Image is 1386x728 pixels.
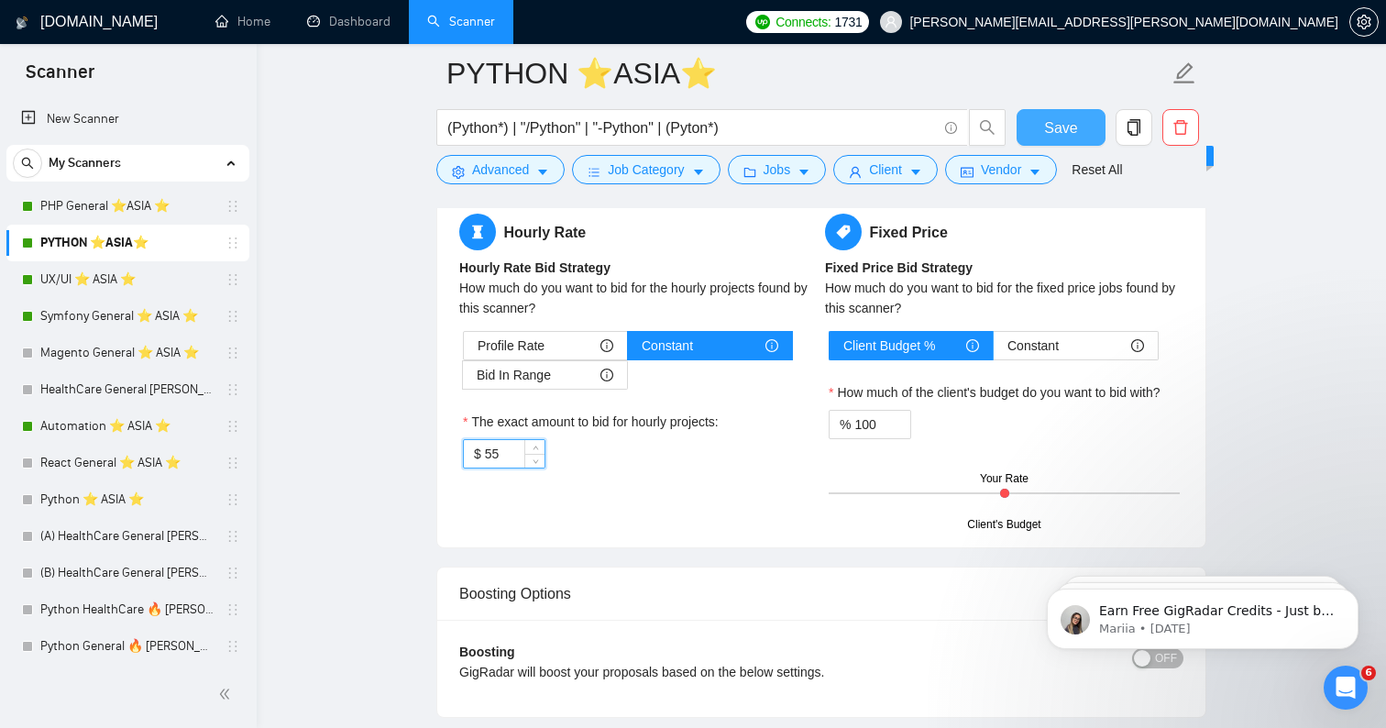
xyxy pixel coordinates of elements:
a: HealthCare General [PERSON_NAME] ⭐️ASIA⭐️ [40,371,214,408]
a: dashboardDashboard [307,14,390,29]
button: Save [1017,109,1105,146]
span: Scanner [11,59,109,97]
b: Fixed Price Bid Strategy [825,260,973,275]
input: How much of the client's budget do you want to bid with? [854,411,910,438]
span: edit [1172,61,1196,85]
span: info-circle [600,369,613,381]
span: Advanced [472,160,529,180]
div: How much do you want to bid for the hourly projects found by this scanner? [459,278,818,318]
span: caret-down [909,165,922,179]
span: Earn Free GigRadar Credits - Just by Sharing Your Story! 💬 Want more credits for sending proposal... [80,53,316,505]
a: React General ⭐️ ASIA ⭐️ [40,445,214,481]
span: holder [225,639,240,654]
button: copy [1116,109,1152,146]
h5: Hourly Rate [459,214,818,250]
span: holder [225,419,240,434]
a: Python HealthCare 🔥 [PERSON_NAME] 🔥 [40,591,214,628]
a: (B) HealthCare General [PERSON_NAME] K 🔥 [PERSON_NAME] 🔥 [40,555,214,591]
span: My Scanners [49,145,121,182]
a: Python General 🔥 [PERSON_NAME] 🔥 [40,628,214,665]
a: PHP General ⭐️ASIA ⭐️ [40,188,214,225]
a: PYTHON ⭐️ASIA⭐️ [40,225,214,261]
a: setting [1349,15,1379,29]
label: The exact amount to bid for hourly projects: [463,412,719,432]
span: search [970,119,1005,136]
iframe: Intercom notifications message [1019,550,1386,678]
img: upwork-logo.png [755,15,770,29]
span: caret-down [536,165,549,179]
span: info-circle [600,339,613,352]
span: copy [1116,119,1151,136]
span: info-circle [1131,339,1144,352]
span: caret-down [797,165,810,179]
div: GigRadar will boost your proposals based on the below settings. [459,662,1003,682]
button: delete [1162,109,1199,146]
span: Client [869,160,902,180]
span: Increase Value [524,440,544,454]
span: setting [1350,15,1378,29]
span: user [885,16,897,28]
button: userClientcaret-down [833,155,938,184]
span: hourglass [459,214,496,250]
iframe: Intercom live chat [1324,666,1368,710]
span: holder [225,602,240,617]
span: delete [1163,119,1198,136]
span: bars [588,165,600,179]
span: up [530,443,541,454]
a: Symfony General ⭐️ ASIA ⭐️ [40,298,214,335]
a: (A) HealthCare General [PERSON_NAME] 🔥 [PERSON_NAME] 🔥 [40,518,214,555]
button: search [13,149,42,178]
span: holder [225,492,240,507]
span: Save [1044,116,1077,139]
button: search [969,109,1006,146]
span: Bid In Range [477,361,551,389]
a: New Scanner [21,101,235,138]
input: The exact amount to bid for hourly projects: [485,440,544,468]
span: setting [452,165,465,179]
button: folderJobscaret-down [728,155,827,184]
input: Search Freelance Jobs... [447,116,937,139]
span: caret-down [692,165,705,179]
span: Profile Rate [478,332,544,359]
span: Job Category [608,160,684,180]
span: holder [225,199,240,214]
span: 1731 [834,12,862,32]
span: idcard [961,165,973,179]
button: barsJob Categorycaret-down [572,155,720,184]
button: setting [1349,7,1379,37]
b: Boosting [459,645,515,659]
a: Python ⭐️ ASIA ⭐️ [40,481,214,518]
span: Constant [642,332,693,359]
span: holder [225,456,240,470]
button: settingAdvancedcaret-down [436,155,565,184]
span: tag [825,214,862,250]
span: Constant [1007,332,1059,359]
span: caret-down [1028,165,1041,179]
span: Connects: [775,12,830,32]
span: holder [225,529,240,544]
span: 6 [1361,666,1376,680]
span: info-circle [945,122,957,134]
h5: Fixed Price [825,214,1183,250]
a: searchScanner [427,14,495,29]
input: Scanner name... [446,50,1169,96]
span: search [14,157,41,170]
span: holder [225,236,240,250]
b: Hourly Rate Bid Strategy [459,260,610,275]
p: Message from Mariia, sent 5w ago [80,71,316,87]
a: Reset All [1072,160,1122,180]
span: user [849,165,862,179]
span: Decrease Value [524,454,544,468]
span: Client Budget % [843,332,935,359]
div: Your Rate [980,470,1028,488]
span: Vendor [981,160,1021,180]
span: holder [225,566,240,580]
span: info-circle [966,339,979,352]
li: New Scanner [6,101,249,138]
div: How much do you want to bid for the fixed price jobs found by this scanner? [825,278,1183,318]
span: holder [225,272,240,287]
img: logo [16,8,28,38]
div: Client's Budget [967,516,1040,534]
span: folder [743,165,756,179]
